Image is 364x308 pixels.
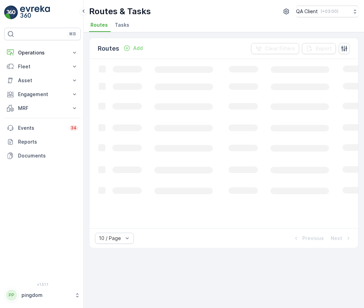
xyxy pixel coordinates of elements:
span: v 1.51.1 [4,282,81,286]
a: Reports [4,135,81,149]
p: Add [133,45,143,52]
p: Documents [18,152,78,159]
button: PPpingdom [4,288,81,302]
p: Operations [18,49,67,56]
button: Asset [4,74,81,87]
button: Fleet [4,60,81,74]
button: Previous [292,234,324,242]
p: Asset [18,77,67,84]
button: MRF [4,101,81,115]
p: Clear Filters [265,45,295,52]
p: Routes [98,44,119,53]
p: QA Client [296,8,318,15]
a: Documents [4,149,81,163]
p: ⌘B [69,31,76,37]
p: Fleet [18,63,67,70]
button: Engagement [4,87,81,101]
button: QA Client(+03:00) [296,6,358,17]
a: Events34 [4,121,81,135]
p: Previous [302,235,324,242]
button: Next [330,234,353,242]
p: pingdom [21,292,71,299]
p: Reports [18,138,78,145]
button: Clear Filters [251,43,299,54]
p: ( +03:00 ) [321,9,338,14]
button: Add [121,44,146,52]
p: Routes & Tasks [89,6,151,17]
button: Export [302,43,336,54]
p: 34 [71,125,77,131]
span: Routes [90,22,108,28]
p: Next [331,235,342,242]
button: Operations [4,46,81,60]
p: Export [316,45,332,52]
img: logo_light-DOdMpM7g.png [20,6,50,19]
img: logo [4,6,18,19]
span: Tasks [115,22,129,28]
p: Engagement [18,91,67,98]
div: PP [6,290,17,301]
p: MRF [18,105,67,112]
p: Events [18,125,65,131]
